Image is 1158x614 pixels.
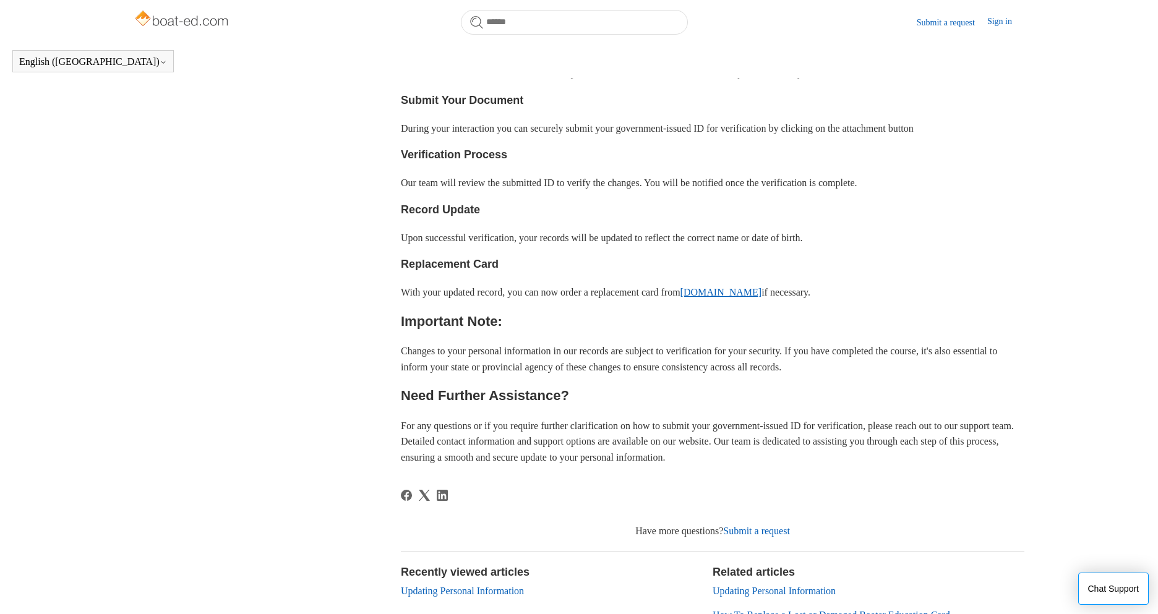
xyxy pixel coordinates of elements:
[680,287,762,297] a: [DOMAIN_NAME]
[401,310,1024,332] h2: Important Note:
[401,490,412,501] a: Facebook
[401,92,1024,109] h3: Submit Your Document
[401,385,1024,406] h2: Need Further Assistance?
[401,284,1024,301] p: With your updated record, you can now order a replacement card from if necessary.
[917,16,987,29] a: Submit a request
[401,343,1024,375] p: Changes to your personal information in our records are subject to verification for your security...
[713,586,836,596] a: Updating Personal Information
[723,526,790,536] a: Submit a request
[419,490,430,501] a: X Corp
[134,7,232,32] img: Boat-Ed Help Center home page
[401,564,700,581] h2: Recently viewed articles
[461,10,688,35] input: Search
[401,175,1024,191] p: Our team will review the submitted ID to verify the changes. You will be notified once the verifi...
[987,15,1024,30] a: Sign in
[401,146,1024,164] h3: Verification Process
[401,418,1024,466] p: For any questions or if you require further clarification on how to submit your government-issued...
[437,490,448,501] a: LinkedIn
[437,490,448,501] svg: Share this page on LinkedIn
[401,255,1024,273] h3: Replacement Card
[401,230,1024,246] p: Upon successful verification, your records will be updated to reflect the correct name or date of...
[419,490,430,501] svg: Share this page on X Corp
[401,490,412,501] svg: Share this page on Facebook
[713,564,1024,581] h2: Related articles
[401,201,1024,219] h3: Record Update
[401,121,1024,137] p: During your interaction you can securely submit your government-issued ID for verification by cli...
[401,586,524,596] a: Updating Personal Information
[401,524,1024,539] div: Have more questions?
[1078,573,1149,605] button: Chat Support
[19,56,167,67] button: English ([GEOGRAPHIC_DATA])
